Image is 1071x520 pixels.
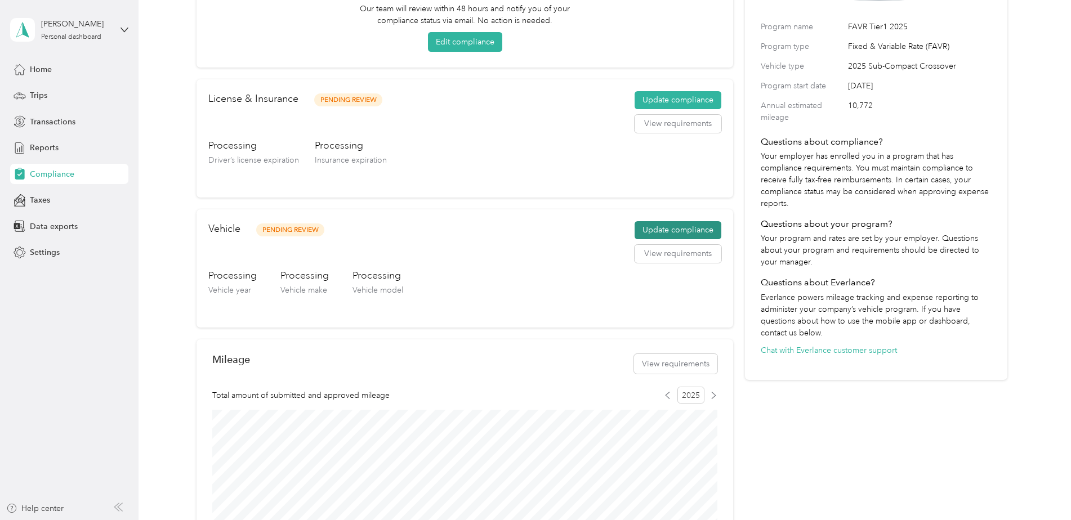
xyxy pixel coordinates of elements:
[761,41,844,52] label: Program type
[635,245,721,263] button: View requirements
[30,64,52,75] span: Home
[208,285,251,295] span: Vehicle year
[314,93,382,106] span: Pending Review
[634,354,717,374] button: View requirements
[212,389,390,401] span: Total amount of submitted and approved mileage
[256,223,324,236] span: Pending Review
[30,246,60,258] span: Settings
[352,285,403,295] span: Vehicle model
[208,221,240,236] h2: Vehicle
[208,91,298,106] h2: License & Insurance
[30,194,50,206] span: Taxes
[761,150,992,209] p: Your employer has enrolled you in a program that has compliance requirements. You must maintain c...
[30,89,47,101] span: Trips
[208,268,257,283] h3: Processing
[30,168,74,180] span: Compliance
[761,80,844,92] label: Program start date
[761,60,844,72] label: Vehicle type
[30,142,59,154] span: Reports
[30,221,78,232] span: Data exports
[635,115,721,133] button: View requirements
[848,21,992,33] span: FAVR Tier1 2025
[41,18,111,30] div: [PERSON_NAME]
[761,135,992,149] h4: Questions about compliance?
[352,268,403,283] h3: Processing
[315,138,387,153] h3: Processing
[761,232,992,268] p: Your program and rates are set by your employer. Questions about your program and requirements sh...
[315,155,387,165] span: Insurance expiration
[761,344,897,356] button: Chat with Everlance customer support
[848,100,992,123] span: 10,772
[848,41,992,52] span: Fixed & Variable Rate (FAVR)
[761,276,992,289] h4: Questions about Everlance?
[761,100,844,123] label: Annual estimated mileage
[41,34,101,41] div: Personal dashboard
[6,503,64,514] button: Help center
[280,268,329,283] h3: Processing
[635,91,721,109] button: Update compliance
[761,292,992,339] p: Everlance powers mileage tracking and expense reporting to administer your company’s vehicle prog...
[355,3,575,26] p: Our team will review within 48 hours and notify you of your compliance status via email. No actio...
[208,138,299,153] h3: Processing
[428,32,502,52] button: Edit compliance
[1008,457,1071,520] iframe: Everlance-gr Chat Button Frame
[761,217,992,231] h4: Questions about your program?
[30,116,75,128] span: Transactions
[761,21,844,33] label: Program name
[848,60,992,72] span: 2025 Sub-Compact Crossover
[848,80,992,92] span: [DATE]
[677,387,704,404] span: 2025
[280,285,327,295] span: Vehicle make
[208,155,299,165] span: Driver’s license expiration
[635,221,721,239] button: Update compliance
[212,353,250,365] h2: Mileage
